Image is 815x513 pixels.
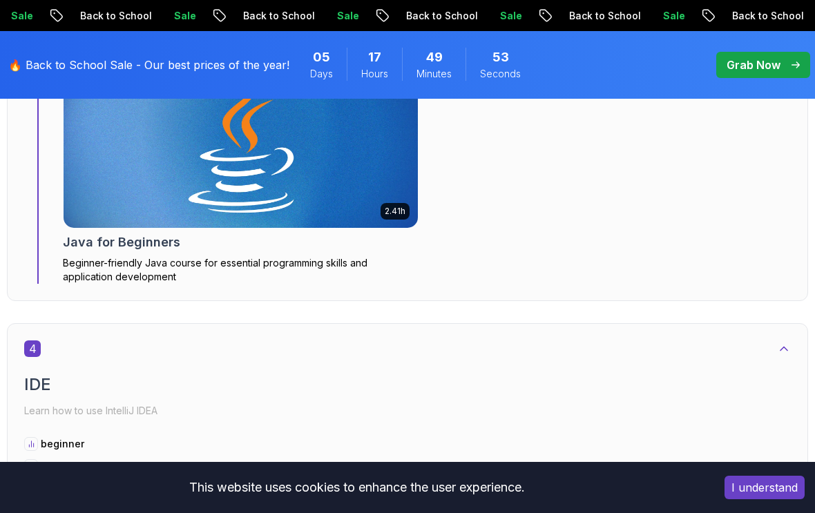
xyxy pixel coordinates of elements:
[651,9,695,23] p: Sale
[41,437,84,451] p: beginner
[231,9,325,23] p: Back to School
[24,374,791,396] h2: IDE
[24,401,791,420] p: Learn how to use IntelliJ IDEA
[313,48,330,67] span: 5 Days
[63,56,419,284] a: Java for Beginners card2.41hJava for BeginnersBeginner-friendly Java course for essential program...
[426,48,443,67] span: 49 Minutes
[385,206,405,217] p: 2.41h
[725,476,805,499] button: Accept cookies
[480,67,521,81] span: Seconds
[361,67,388,81] span: Hours
[41,460,82,472] span: 1 Course
[10,472,704,503] div: This website uses cookies to enhance the user experience.
[488,9,532,23] p: Sale
[64,57,418,228] img: Java for Beginners card
[720,9,814,23] p: Back to School
[24,340,41,357] span: 4
[8,57,289,73] p: 🔥 Back to School Sale - Our best prices of the year!
[416,67,452,81] span: Minutes
[394,9,488,23] p: Back to School
[325,9,369,23] p: Sale
[63,256,419,284] p: Beginner-friendly Java course for essential programming skills and application development
[492,48,509,67] span: 53 Seconds
[63,233,180,252] h2: Java for Beginners
[68,9,162,23] p: Back to School
[727,57,780,73] p: Grab Now
[557,9,651,23] p: Back to School
[162,9,206,23] p: Sale
[368,48,381,67] span: 17 Hours
[310,67,333,81] span: Days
